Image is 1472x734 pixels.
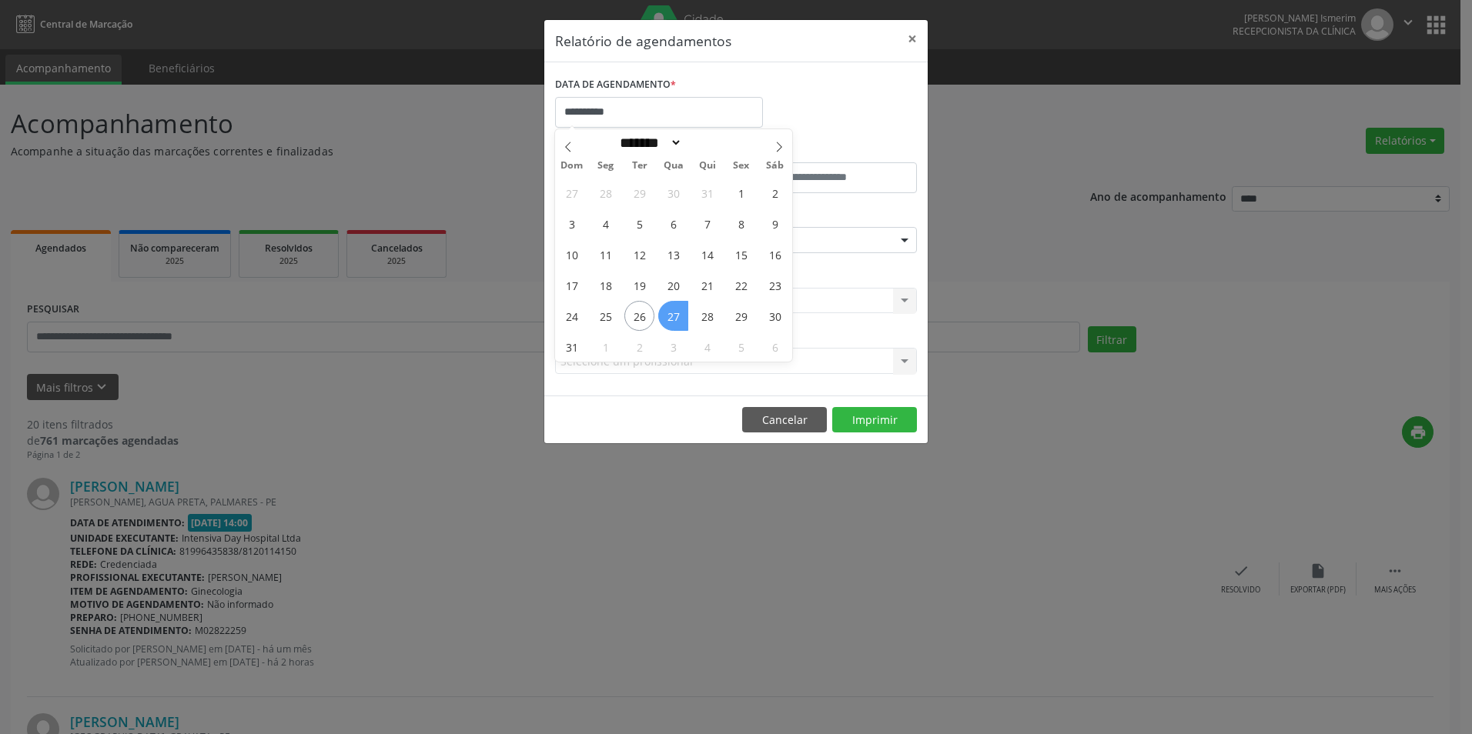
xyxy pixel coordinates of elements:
span: Agosto 17, 2025 [557,270,587,300]
span: Agosto 16, 2025 [760,239,790,269]
span: Agosto 15, 2025 [726,239,756,269]
label: DATA DE AGENDAMENTO [555,73,676,97]
span: Agosto 19, 2025 [624,270,654,300]
h5: Relatório de agendamentos [555,31,731,51]
span: Agosto 14, 2025 [692,239,722,269]
span: Agosto 24, 2025 [557,301,587,331]
span: Agosto 28, 2025 [692,301,722,331]
span: Julho 31, 2025 [692,178,722,208]
span: Seg [589,161,623,171]
span: Agosto 25, 2025 [590,301,621,331]
span: Agosto 27, 2025 [658,301,688,331]
span: Agosto 23, 2025 [760,270,790,300]
span: Agosto 2, 2025 [760,178,790,208]
span: Dom [555,161,589,171]
span: Sáb [758,161,792,171]
span: Agosto 18, 2025 [590,270,621,300]
span: Agosto 30, 2025 [760,301,790,331]
button: Cancelar [742,407,827,433]
span: Agosto 1, 2025 [726,178,756,208]
span: Agosto 21, 2025 [692,270,722,300]
span: Setembro 6, 2025 [760,332,790,362]
span: Agosto 6, 2025 [658,209,688,239]
span: Agosto 31, 2025 [557,332,587,362]
span: Agosto 13, 2025 [658,239,688,269]
input: Year [682,135,733,151]
span: Setembro 5, 2025 [726,332,756,362]
span: Ter [623,161,657,171]
span: Agosto 10, 2025 [557,239,587,269]
span: Setembro 1, 2025 [590,332,621,362]
span: Agosto 12, 2025 [624,239,654,269]
span: Agosto 26, 2025 [624,301,654,331]
span: Sex [724,161,758,171]
span: Julho 30, 2025 [658,178,688,208]
span: Agosto 7, 2025 [692,209,722,239]
span: Julho 27, 2025 [557,178,587,208]
span: Agosto 3, 2025 [557,209,587,239]
button: Close [897,20,928,58]
span: Setembro 3, 2025 [658,332,688,362]
span: Julho 28, 2025 [590,178,621,208]
span: Agosto 20, 2025 [658,270,688,300]
span: Qua [657,161,691,171]
span: Agosto 5, 2025 [624,209,654,239]
span: Agosto 11, 2025 [590,239,621,269]
span: Agosto 22, 2025 [726,270,756,300]
span: Setembro 2, 2025 [624,332,654,362]
button: Imprimir [832,407,917,433]
span: Agosto 9, 2025 [760,209,790,239]
span: Agosto 29, 2025 [726,301,756,331]
span: Julho 29, 2025 [624,178,654,208]
select: Month [614,135,682,151]
span: Agosto 4, 2025 [590,209,621,239]
span: Setembro 4, 2025 [692,332,722,362]
label: ATÉ [740,138,917,162]
span: Qui [691,161,724,171]
span: Agosto 8, 2025 [726,209,756,239]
